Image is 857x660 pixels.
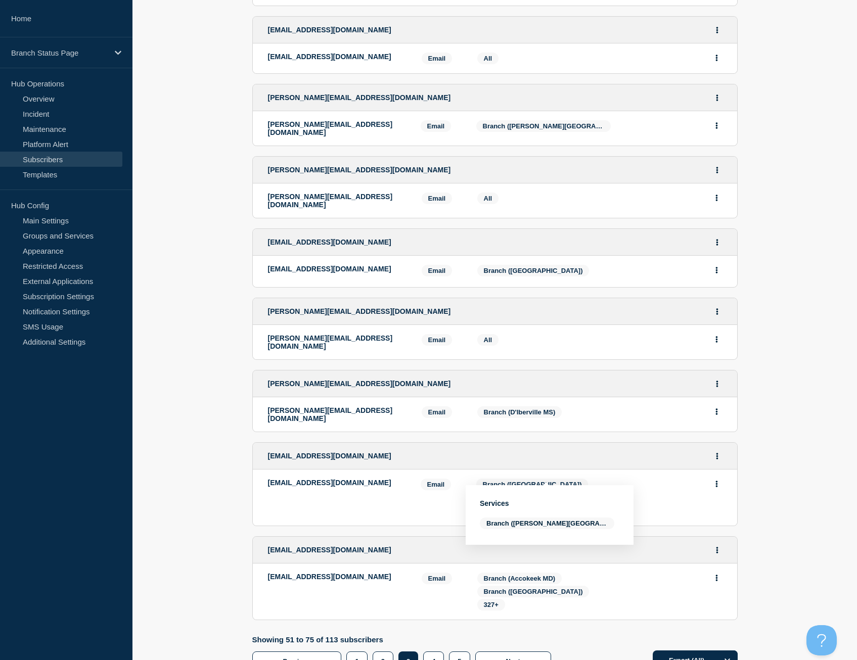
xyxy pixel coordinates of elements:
[421,120,452,132] span: Email
[268,120,405,136] p: [PERSON_NAME][EMAIL_ADDRESS][DOMAIN_NAME]
[711,376,724,392] button: Actions
[710,570,723,586] button: Actions
[422,573,453,584] span: Email
[484,588,583,595] span: Branch ([GEOGRAPHIC_DATA])
[422,193,453,204] span: Email
[710,262,723,278] button: Actions
[480,499,619,507] h3: Services
[710,404,723,419] button: Actions
[268,238,391,246] span: [EMAIL_ADDRESS][DOMAIN_NAME]
[484,195,492,202] span: All
[483,481,582,488] span: Branch ([GEOGRAPHIC_DATA])
[484,55,492,62] span: All
[484,601,499,608] span: 327+
[711,162,724,178] button: Actions
[268,479,405,487] p: [EMAIL_ADDRESS][DOMAIN_NAME]
[711,542,724,558] button: Actions
[268,573,407,581] p: [EMAIL_ADDRESS][DOMAIN_NAME]
[422,265,453,276] span: Email
[711,448,724,464] button: Actions
[711,22,724,38] button: Actions
[252,635,556,644] p: Showing 51 to 75 of 113 subscribers
[268,26,391,34] span: [EMAIL_ADDRESS][DOMAIN_NAME]
[268,307,451,315] span: [PERSON_NAME][EMAIL_ADDRESS][DOMAIN_NAME]
[711,90,724,106] button: Actions
[711,234,724,250] button: Actions
[421,479,452,490] span: Email
[710,50,723,66] button: Actions
[268,380,451,388] span: [PERSON_NAME][EMAIL_ADDRESS][DOMAIN_NAME]
[710,118,723,133] button: Actions
[484,267,583,274] span: Branch ([GEOGRAPHIC_DATA])
[484,336,492,344] span: All
[268,53,407,61] p: [EMAIL_ADDRESS][DOMAIN_NAME]
[268,546,391,554] span: [EMAIL_ADDRESS][DOMAIN_NAME]
[710,332,723,347] button: Actions
[806,625,837,655] iframe: Help Scout Beacon - Open
[268,452,391,460] span: [EMAIL_ADDRESS][DOMAIN_NAME]
[268,406,407,422] p: [PERSON_NAME][EMAIL_ADDRESS][DOMAIN_NAME]
[268,334,407,350] p: [PERSON_NAME][EMAIL_ADDRESS][DOMAIN_NAME]
[422,406,453,418] span: Email
[483,122,637,130] span: Branch ([PERSON_NAME][GEOGRAPHIC_DATA])
[422,334,453,346] span: Email
[480,517,614,529] span: Branch ([PERSON_NAME][GEOGRAPHIC_DATA]-[GEOGRAPHIC_DATA] [GEOGRAPHIC_DATA])
[484,575,556,582] span: Branch (Accokeek MD)
[710,476,723,492] button: Actions
[11,49,108,57] p: Branch Status Page
[422,53,453,64] span: Email
[484,408,556,416] span: Branch (D'Iberville MS)
[710,190,723,206] button: Actions
[268,265,407,273] p: [EMAIL_ADDRESS][DOMAIN_NAME]
[711,304,724,319] button: Actions
[268,193,407,209] p: [PERSON_NAME][EMAIL_ADDRESS][DOMAIN_NAME]
[268,93,451,102] span: [PERSON_NAME][EMAIL_ADDRESS][DOMAIN_NAME]
[268,166,451,174] span: [PERSON_NAME][EMAIL_ADDRESS][DOMAIN_NAME]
